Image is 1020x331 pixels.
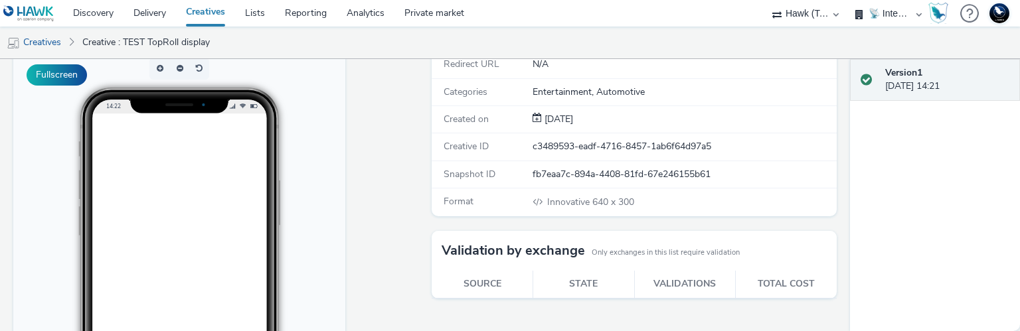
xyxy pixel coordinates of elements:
[444,58,499,70] span: Redirect URL
[885,66,922,79] strong: Version 1
[928,3,954,24] a: Hawk Academy
[76,27,216,58] a: Creative : TEST TopRoll display
[542,113,573,126] div: Creation 11 September 2025, 14:21
[7,36,20,50] img: mobile
[533,140,835,153] div: c3489593-eadf-4716-8457-1ab6f64d97a5
[634,271,736,298] th: Validations
[93,51,108,58] span: 14:22
[444,195,473,208] span: Format
[989,3,1009,23] img: Support Hawk
[546,196,634,208] span: 640 x 300
[533,168,835,181] div: fb7eaa7c-894a-4408-81fd-67e246155b61
[533,271,635,298] th: State
[442,241,585,261] h3: Validation by exchange
[547,196,592,208] span: Innovative
[3,5,54,22] img: undefined Logo
[432,271,533,298] th: Source
[444,86,487,98] span: Categories
[444,168,495,180] span: Snapshot ID
[736,271,837,298] th: Total cost
[444,113,489,125] span: Created on
[542,113,573,125] span: [DATE]
[885,66,1009,94] div: [DATE] 14:21
[444,140,489,153] span: Creative ID
[27,64,87,86] button: Fullscreen
[533,86,835,99] div: Entertainment, Automotive
[533,58,549,70] span: N/A
[592,247,740,258] small: Only exchanges in this list require validation
[928,3,948,24] img: Hawk Academy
